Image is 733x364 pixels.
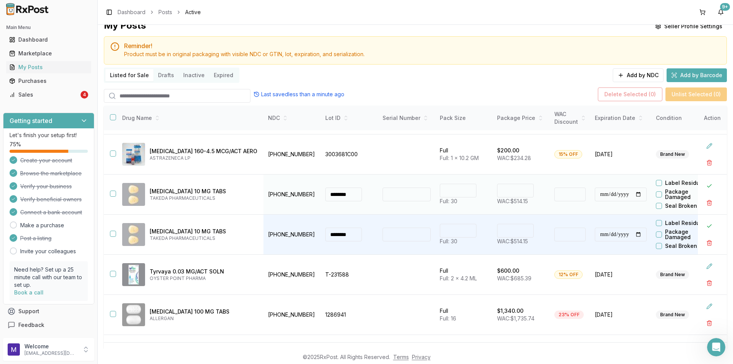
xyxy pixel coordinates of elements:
a: My Posts [6,60,91,74]
button: Close [702,219,716,233]
button: Gif picker [24,250,30,256]
p: [EMAIL_ADDRESS][DOMAIN_NAME] [24,350,77,356]
button: Expired [209,69,238,81]
button: Delete [702,316,716,330]
button: Edit [702,299,716,313]
button: Delete [702,156,716,170]
button: Close [702,179,716,193]
button: Emoji picker [12,250,18,256]
div: I guess i dont really know measurements but it should work [34,24,140,39]
button: Add by NDC [613,68,664,82]
div: You are very welcome! [12,107,73,115]
h1: Roxy [37,7,52,13]
button: Seller Profile Settings [651,19,727,33]
div: I guess i dont really know measurements but it should work [27,19,147,44]
p: [MEDICAL_DATA] 10 MG TABS [150,228,257,235]
div: That was her answer. No worries it is all good! [12,222,119,236]
p: TAKEDA PHARMACEUTICALS [150,235,257,241]
h5: Reminder! [124,43,720,49]
a: Posts [158,8,172,16]
a: Book a call [14,289,44,296]
span: Post a listing [20,235,52,242]
p: TAKEDA PHARMACEUTICALS [150,195,257,201]
div: OK I will let her know to send them to you. [6,50,125,74]
div: Marketplace [9,50,88,57]
button: 9+ [715,6,727,18]
td: Full [435,295,492,335]
button: Send a message… [131,247,143,259]
p: $600.00 [497,267,519,275]
span: Active [185,8,201,16]
td: Full [435,134,492,175]
td: 3003681C00 [321,134,378,175]
span: WAC: $514.15 [497,198,528,204]
td: [PHONE_NUMBER] [263,134,321,175]
div: Last saved less than a minute ago [253,91,344,98]
button: Drafts [153,69,179,81]
div: Thanks [115,80,147,97]
textarea: Message… [6,234,146,247]
div: 15% OFF [554,150,582,159]
div: 4 [81,91,88,99]
a: Terms [393,354,409,360]
div: Brand New [656,270,689,279]
button: Edit [702,139,716,153]
div: WAC Discount [554,110,586,126]
div: Brand New [656,311,689,319]
div: You are very welcome! [6,103,79,120]
div: Package Price [497,114,545,122]
p: [MEDICAL_DATA] 160-4.5 MCG/ACT AERO [150,147,257,155]
div: Dashboard [9,36,88,44]
p: Tyrvaya 0.03 MG/ACT SOLN [150,268,257,275]
div: They are being ordered at the present moment. [12,125,119,140]
button: Delete [702,196,716,210]
td: [PHONE_NUMBER] [263,295,321,335]
div: NDC [268,114,316,122]
button: go back [5,3,19,18]
a: Make a purchase [20,222,64,229]
button: Add by Barcode [667,68,727,82]
div: Bobbie says… [6,50,147,80]
div: OK I will let her know to send them to you. [12,55,119,70]
div: I do not think so. I will check. [12,178,90,186]
img: Trintellix 10 MG TABS [122,183,145,206]
div: Close [134,3,148,17]
p: [MEDICAL_DATA] 10 MG TABS [150,188,257,195]
span: Full: 2 x 4.2 ML [440,275,477,281]
span: WAC: $514.15 [497,238,528,244]
span: WAC: $685.39 [497,275,531,281]
div: Drug Name [122,114,257,122]
p: $1,340.00 [497,307,523,315]
p: [MEDICAL_DATA] 100 MG TABS [150,308,257,315]
div: 9+ [720,3,730,11]
label: Seal Broken [665,243,697,249]
div: is there any fees from my end? [57,155,140,163]
td: [PHONE_NUMBER] [263,215,321,255]
label: Package Damaged [665,229,709,240]
a: Invite your colleagues [20,248,76,255]
label: Label Residue [665,180,703,186]
div: My Posts [9,63,88,71]
a: Marketplace [6,47,91,60]
p: Need help? Set up a 25 minute call with our team to set up. [14,266,83,289]
button: Support [3,304,94,318]
a: Privacy [412,354,431,360]
span: WAC: $234.28 [497,155,531,161]
p: ASTRAZENECA LP [150,155,257,161]
div: Serial Number [383,114,431,122]
img: Ubrelvy 100 MG TABS [122,303,145,326]
h3: Getting started [10,116,52,125]
span: Full: 30 [440,238,457,244]
button: Feedback [3,318,94,332]
p: ALLERGAN [150,315,257,322]
span: [DATE] [595,150,647,158]
div: Elizabeth says… [6,19,147,50]
span: Full: 1 x 10.2 GM [440,155,479,161]
div: Sales [9,91,79,99]
td: T-231588 [321,255,378,295]
div: I do not think so. I will check. [6,173,96,190]
th: Condition [651,106,709,131]
label: Seal Broken [665,203,697,209]
img: Tyrvaya 0.03 MG/ACT SOLN [122,263,145,286]
div: Bobbie says… [6,120,147,150]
